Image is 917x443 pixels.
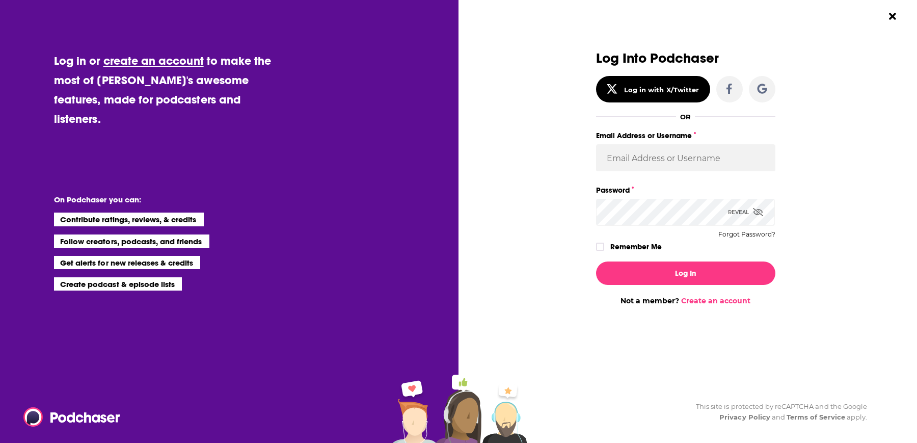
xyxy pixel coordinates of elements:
[596,129,775,142] label: Email Address or Username
[680,113,691,121] div: OR
[23,407,113,427] a: Podchaser - Follow, Share and Rate Podcasts
[54,213,204,226] li: Contribute ratings, reviews, & credits
[596,184,775,197] label: Password
[596,144,775,172] input: Email Address or Username
[596,296,775,305] div: Not a member?
[719,413,770,421] a: Privacy Policy
[883,7,902,26] button: Close Button
[23,407,121,427] img: Podchaser - Follow, Share and Rate Podcasts
[718,231,775,238] button: Forgot Password?
[596,262,775,285] button: Log In
[103,54,204,68] a: create an account
[681,296,750,305] a: Create an account
[596,51,775,66] h3: Log Into Podchaser
[54,277,182,291] li: Create podcast & episode lists
[596,76,710,102] button: Log in with X/Twitter
[54,195,258,204] li: On Podchaser you can:
[624,86,699,94] div: Log in with X/Twitter
[54,234,209,248] li: Follow creators, podcasts, and friends
[54,256,200,269] li: Get alerts for new releases & credits
[728,199,763,226] div: Reveal
[787,413,845,421] a: Terms of Service
[688,401,867,423] div: This site is protected by reCAPTCHA and the Google and apply.
[610,240,662,253] label: Remember Me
